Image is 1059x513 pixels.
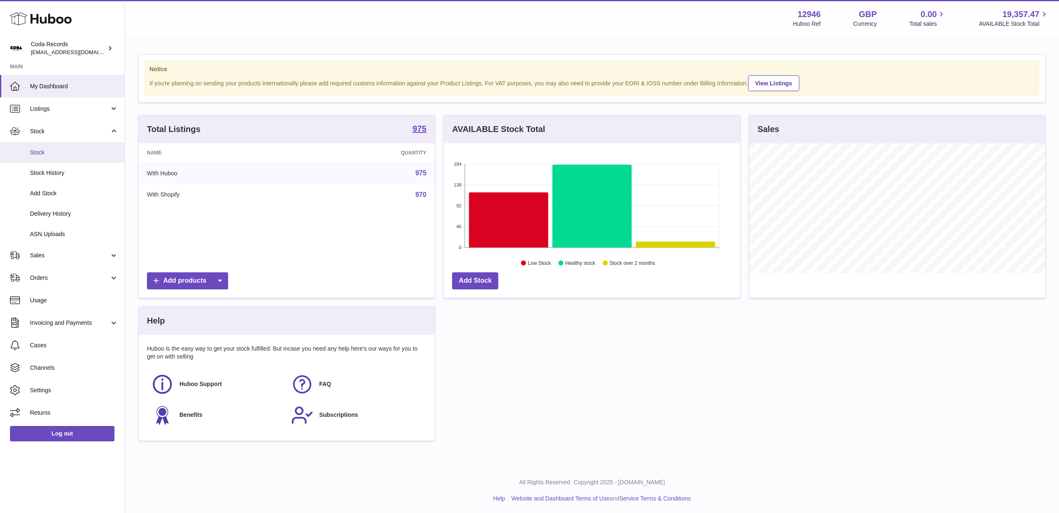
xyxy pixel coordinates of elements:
[413,125,426,134] a: 975
[457,203,462,208] text: 92
[793,20,821,28] div: Huboo Ref
[291,373,423,396] a: FAQ
[859,9,877,20] strong: GBP
[147,272,228,289] a: Add products
[291,404,423,426] a: Subscriptions
[151,373,283,396] a: Huboo Support
[30,386,118,394] span: Settings
[30,169,118,177] span: Stock History
[179,411,202,419] span: Benefits
[132,478,1052,486] p: All Rights Reserved. Copyright 2025 - [DOMAIN_NAME]
[452,124,545,135] h3: AVAILABLE Stock Total
[30,230,118,238] span: ASN Uploads
[853,20,877,28] div: Currency
[610,260,655,266] text: Stock over 2 months
[459,245,462,250] text: 0
[798,9,821,20] strong: 12946
[511,495,609,502] a: Website and Dashboard Terms of Use
[452,272,498,289] a: Add Stock
[30,364,118,372] span: Channels
[457,224,462,229] text: 46
[565,260,596,266] text: Healthy stock
[979,20,1049,28] span: AVAILABLE Stock Total
[619,495,691,502] a: Service Terms & Conditions
[319,380,331,388] span: FAQ
[31,49,122,55] span: [EMAIL_ADDRESS][DOMAIN_NAME]
[30,252,109,259] span: Sales
[139,143,298,162] th: Name
[454,182,461,187] text: 138
[493,495,505,502] a: Help
[30,105,109,113] span: Listings
[909,9,946,28] a: 0.00 Total sales
[30,341,118,349] span: Cases
[30,149,118,157] span: Stock
[415,191,427,198] a: 970
[139,162,298,184] td: With Huboo
[147,315,165,326] h3: Help
[748,75,799,91] a: View Listings
[30,319,109,327] span: Invoicing and Payments
[10,42,22,55] img: haz@pcatmedia.com
[30,274,109,282] span: Orders
[149,65,1034,73] strong: Notice
[151,404,283,426] a: Benefits
[147,345,426,361] p: Huboo is the easy way to get your stock fulfilled. But incase you need any help here's our ways f...
[415,169,427,177] a: 975
[30,127,109,135] span: Stock
[30,189,118,197] span: Add Stock
[31,40,106,56] div: Coda Records
[1002,9,1039,20] span: 19,357.47
[508,495,691,503] li: and
[30,409,118,417] span: Returns
[979,9,1049,28] a: 19,357.47 AVAILABLE Stock Total
[30,210,118,218] span: Delivery History
[454,162,461,167] text: 184
[149,74,1034,91] div: If you're planning on sending your products internationally please add required customs informati...
[319,411,358,419] span: Subscriptions
[298,143,435,162] th: Quantity
[758,124,779,135] h3: Sales
[528,260,551,266] text: Low Stock
[179,380,222,388] span: Huboo Support
[413,125,426,133] strong: 975
[30,82,118,90] span: My Dashboard
[147,124,201,135] h3: Total Listings
[909,20,946,28] span: Total sales
[139,184,298,206] td: With Shopify
[30,296,118,304] span: Usage
[921,9,937,20] span: 0.00
[10,426,114,441] a: Log out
